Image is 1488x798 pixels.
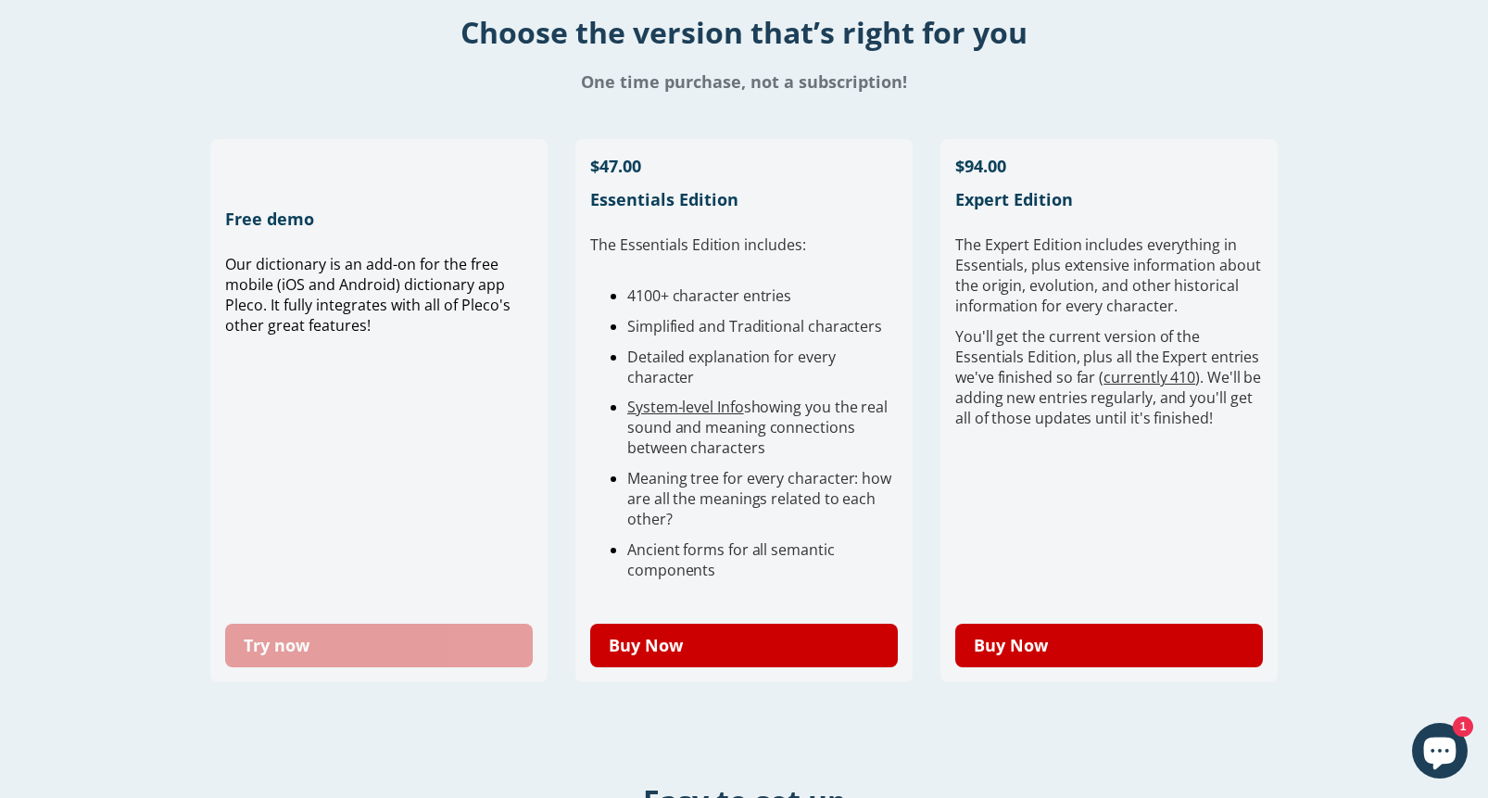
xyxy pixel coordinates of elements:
span: $94.00 [955,155,1006,177]
span: $47.00 [590,155,641,177]
span: Detailed explanation for every character [627,347,836,387]
span: Our dictionary is an add-on for the free mobile (iOS and Android) dictionary app Pleco. It fully ... [225,254,511,336]
span: 4100+ character entries [627,285,791,306]
h1: Free demo [225,208,533,230]
h1: Expert Edition [955,188,1263,210]
span: The Expert Edition includes e [955,234,1155,255]
a: Try now [225,624,533,667]
a: System-level Info [627,397,744,417]
inbox-online-store-chat: Shopify online store chat [1406,723,1473,783]
a: Buy Now [955,624,1263,667]
span: The Essentials Edition includes: [590,234,805,255]
a: Buy Now [590,624,898,667]
span: Simplified and Traditional characters [627,316,882,336]
span: showing you the real sound and meaning connections between characters [627,397,888,458]
span: Ancient forms for all semantic components [627,539,835,580]
h1: Essentials Edition [590,188,898,210]
span: Meaning tree for every character: how are all the meanings related to each other? [627,468,891,529]
span: verything in Essentials, plus extensive information about the origin, evolution, and other histor... [955,234,1260,316]
span: You'll get the current version of the Essentials Edition, plus all the Expert entries we've finis... [955,326,1261,428]
a: currently 410 [1103,367,1195,387]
